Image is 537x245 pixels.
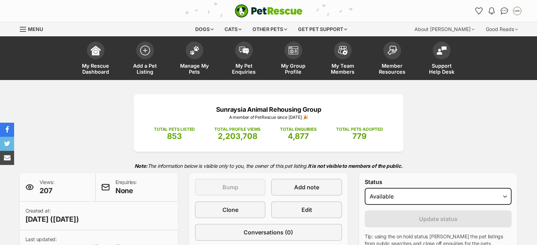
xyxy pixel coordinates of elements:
[20,22,48,35] a: Menu
[195,179,265,196] button: Bump
[228,63,260,75] span: My Pet Enquiries
[410,22,479,36] div: About [PERSON_NAME]
[235,4,303,18] a: PetRescue
[327,63,359,75] span: My Team Members
[40,186,54,196] span: 207
[499,5,510,17] a: Conversations
[25,214,79,224] span: [DATE] ([DATE])
[247,22,292,36] div: Other pets
[271,201,342,218] a: Edit
[473,5,485,17] a: Favourites
[419,215,458,223] span: Update status
[514,7,521,14] img: Tess McLean profile pic
[144,105,393,114] p: Sunraysia Animal Rehousing Group
[512,5,523,17] button: My account
[220,22,246,36] div: Cats
[28,26,43,32] span: Menu
[71,38,120,80] a: My Rescue Dashboard
[338,46,348,55] img: team-members-icon-5396bd8760b3fe7c0b43da4ab00e1e3bb1a5d9ba89233759b79545d2d3fc5d0d.svg
[294,183,319,191] span: Add note
[25,207,79,224] p: Created at:
[91,45,101,55] img: dashboard-icon-eb2f2d2d3e046f16d808141f083e7271f6b2e854fb5c12c21221c1fb7104beca.svg
[426,63,458,75] span: Support Help Desk
[501,7,508,14] img: chat-41dd97257d64d25036548639549fe6c8038ab92f7586957e7f3b1b290dea8141.svg
[214,126,261,133] p: TOTAL PROFILE VIEWS
[288,46,298,55] img: group-profile-icon-3fa3cf56718a62981997c0bc7e787c4b2cf8bcc04b72c1350f741eb67cf2f40e.svg
[235,4,303,18] img: logo-e224e6f780fb5917bec1dbf3a21bbac754714ae5b6737aabdf751b685950b380.svg
[437,46,447,55] img: help-desk-icon-fdf02630f3aa405de69fd3d07c3f3aa587a6932b1a1747fa1d2bba05be0121f9.svg
[269,38,318,80] a: My Group Profile
[140,45,150,55] img: add-pet-listing-icon-0afa8454b4691262ce3f59096e99ab1cd57d4a30225e0717b998d2c9b9846f56.svg
[302,206,312,214] span: Edit
[368,38,417,80] a: Member Resources
[135,163,148,169] strong: Note:
[170,38,219,80] a: Manage My Pets
[280,126,316,133] p: TOTAL ENQUIRIES
[218,131,257,141] span: 2,203,708
[352,131,366,141] span: 779
[417,38,466,80] a: Support Help Desk
[293,22,352,36] div: Get pet support
[190,46,199,55] img: manage-my-pets-icon-02211641906a0b7f246fdf0571729dbe1e7629f14944591b6c1af311fb30b64b.svg
[120,38,170,80] a: Add a Pet Listing
[387,45,397,55] img: member-resources-icon-8e73f808a243e03378d46382f2149f9095a855e16c252ad45f914b54edf8863c.svg
[336,126,383,133] p: TOTAL PETS ADOPTED
[481,22,523,36] div: Good Reads
[115,186,137,196] span: None
[473,5,523,17] ul: Account quick links
[40,179,54,196] p: Views:
[365,210,512,227] button: Update status
[376,63,408,75] span: Member Resources
[318,38,368,80] a: My Team Members
[278,63,309,75] span: My Group Profile
[222,183,238,191] span: Bump
[365,179,512,185] label: Status
[288,131,309,141] span: 4,877
[308,163,403,169] strong: It is not visible to members of the public.
[179,63,210,75] span: Manage My Pets
[486,5,497,17] button: Notifications
[219,38,269,80] a: My Pet Enquiries
[271,179,342,196] a: Add note
[167,131,182,141] span: 853
[115,179,137,196] p: Enquiries:
[144,114,393,121] p: A member of PetRescue since [DATE] 🎉
[154,126,195,133] p: TOTAL PETS LISTED
[239,47,249,54] img: pet-enquiries-icon-7e3ad2cf08bfb03b45e93fb7055b45f3efa6380592205ae92323e6603595dc1f.svg
[129,63,161,75] span: Add a Pet Listing
[20,159,518,173] p: The information below is visible only to you, the owner of this pet listing.
[195,224,342,241] a: Conversations (0)
[489,7,494,14] img: notifications-46538b983faf8c2785f20acdc204bb7945ddae34d4c08c2a6579f10ce5e182be.svg
[244,228,293,237] span: Conversations (0)
[222,206,238,214] span: Clone
[80,63,112,75] span: My Rescue Dashboard
[195,201,265,218] a: Clone
[190,22,219,36] div: Dogs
